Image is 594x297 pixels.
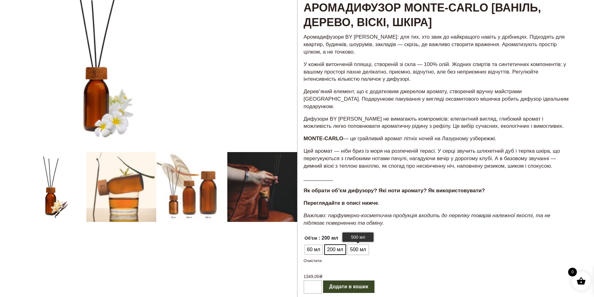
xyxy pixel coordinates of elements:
a: Очистити [304,258,322,263]
span: 500 мл [349,245,368,255]
em: Важливо: парфумерно-косметична продукція входить до переліку товарів належної якості, та не підля... [304,213,551,226]
label: Об'єм [305,233,317,243]
li: 60 мл [305,245,323,254]
p: — це грайливий аромат літніх ночей на Лазурному узбережжі. [304,135,572,142]
p: __________ [304,175,572,182]
p: Цей аромат — ніби бриз із моря на розпеченій терасі. У серці звучить шляхетний дуб і терпка шкіра... [304,147,572,170]
li: 200 мл [325,245,345,254]
span: : 200 мл [318,233,338,243]
p: У кожній витонченій пляшці, створеній зі скла — 100% олій. Жодних спиртів та синтетичних компонен... [304,61,572,83]
p: Аромадифузори BY [PERSON_NAME]: для тих, хто звик до найкращого навіть у дрібницях. Підходять для... [304,33,572,55]
ul: Об'єм [304,244,374,256]
strong: MONTE-CARLO [304,136,343,141]
button: Додати в кошик [323,280,374,293]
p: Деревʼяний елемент, що є додатковим джерелом аромату, створений вручну майстрами [GEOGRAPHIC_DATA... [304,88,572,110]
span: 0 [568,268,577,276]
p: . [304,199,572,207]
span: 60 мл [306,245,322,255]
strong: Переглядайте в описі нижче [304,200,378,206]
p: Дифузори BY [PERSON_NAME] не вимагають компромісів: елегантний вигляд, глибокий аромат і можливіс... [304,115,572,130]
span: ₴ [319,274,323,279]
li: 500 мл [348,245,368,254]
strong: Як обрати обʼєм дифузору? Які ноти аромату? Як використовувати? [304,188,485,194]
input: Кількість товару [304,280,322,294]
bdi: 1349,00 [304,274,323,279]
span: 200 мл [326,245,345,255]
